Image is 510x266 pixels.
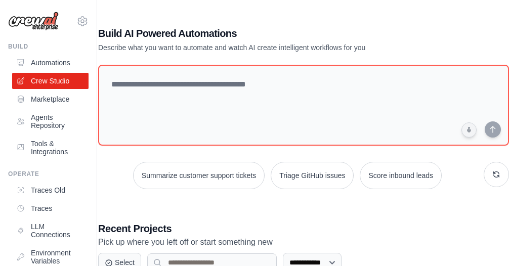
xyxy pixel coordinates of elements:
button: Triage GitHub issues [271,162,354,189]
button: Score inbound leads [360,162,442,189]
div: Operate [8,170,89,178]
a: LLM Connections [12,218,89,243]
a: Traces Old [12,182,89,198]
p: Describe what you want to automate and watch AI create intelligent workflows for you [98,42,438,53]
img: Logo [8,12,59,31]
a: Crew Studio [12,73,89,89]
a: Traces [12,200,89,216]
a: Agents Repository [12,109,89,134]
p: Pick up where you left off or start something new [98,236,509,249]
a: Automations [12,55,89,71]
a: Marketplace [12,91,89,107]
h1: Build AI Powered Automations [98,26,438,40]
h3: Recent Projects [98,221,509,236]
button: Summarize customer support tickets [133,162,265,189]
button: Click to speak your automation idea [461,122,477,138]
div: Build [8,42,89,51]
button: Get new suggestions [484,162,509,187]
a: Tools & Integrations [12,136,89,160]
